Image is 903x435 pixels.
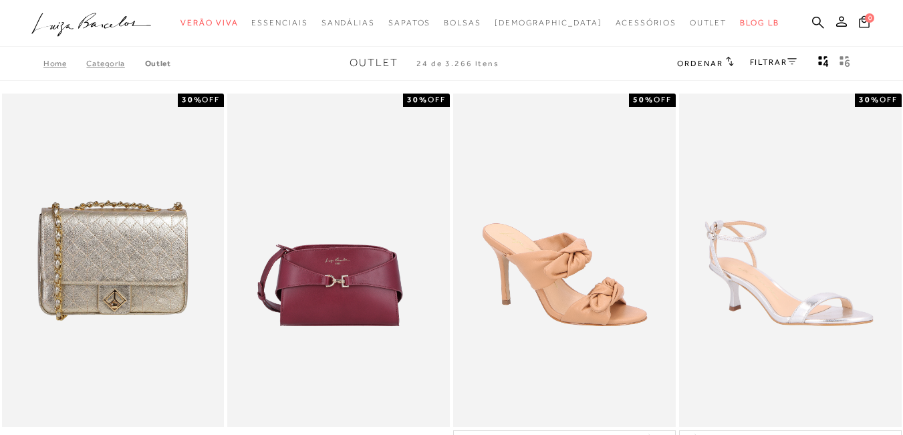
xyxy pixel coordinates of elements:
img: BOLSA PEQUENA EM COURO MARSALA COM FERRAGEM EM GANCHO [229,96,448,425]
a: FILTRAR [750,57,797,67]
a: noSubCategoriesText [690,11,727,35]
span: Bolsas [444,18,481,27]
strong: 50% [633,95,654,104]
span: Sandálias [321,18,375,27]
a: BOLSA PEQUENA EM COURO MARSALA COM FERRAGEM EM GANCHO BOLSA PEQUENA EM COURO MARSALA COM FERRAGEM... [229,96,448,425]
a: Outlet [145,59,171,68]
span: Outlet [690,18,727,27]
span: Acessórios [616,18,676,27]
span: Essenciais [251,18,307,27]
span: Verão Viva [180,18,238,27]
span: Sapatos [388,18,430,27]
span: OFF [428,95,446,104]
span: 0 [865,13,874,23]
strong: 30% [407,95,428,104]
a: noSubCategoriesText [388,11,430,35]
a: noSubCategoriesText [495,11,602,35]
a: noSubCategoriesText [616,11,676,35]
span: Outlet [350,57,398,69]
img: MULE DE SALTO ALTO EM COURO BEGE COM LAÇOS [455,96,674,425]
span: OFF [654,95,672,104]
img: SANDÁLIA DE TIRAS FINAS METALIZADA PRATA DE SALTO MÉDIO [680,96,900,425]
a: Home [43,59,86,68]
span: Ordenar [677,59,723,68]
strong: 30% [182,95,203,104]
span: OFF [880,95,898,104]
a: noSubCategoriesText [444,11,481,35]
button: 0 [855,15,874,33]
span: OFF [202,95,220,104]
a: SANDÁLIA DE TIRAS FINAS METALIZADA PRATA DE SALTO MÉDIO SANDÁLIA DE TIRAS FINAS METALIZADA PRATA ... [680,96,900,425]
button: Mostrar 4 produtos por linha [814,55,833,72]
a: noSubCategoriesText [251,11,307,35]
img: Bolsa média pesponto monograma dourado [3,96,223,425]
span: [DEMOGRAPHIC_DATA] [495,18,602,27]
span: 24 de 3.266 itens [416,59,499,68]
a: MULE DE SALTO ALTO EM COURO BEGE COM LAÇOS MULE DE SALTO ALTO EM COURO BEGE COM LAÇOS [455,96,674,425]
a: Bolsa média pesponto monograma dourado Bolsa média pesponto monograma dourado [3,96,223,425]
a: Categoria [86,59,144,68]
a: noSubCategoriesText [321,11,375,35]
span: BLOG LB [740,18,779,27]
strong: 30% [859,95,880,104]
a: noSubCategoriesText [180,11,238,35]
a: BLOG LB [740,11,779,35]
button: gridText6Desc [835,55,854,72]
